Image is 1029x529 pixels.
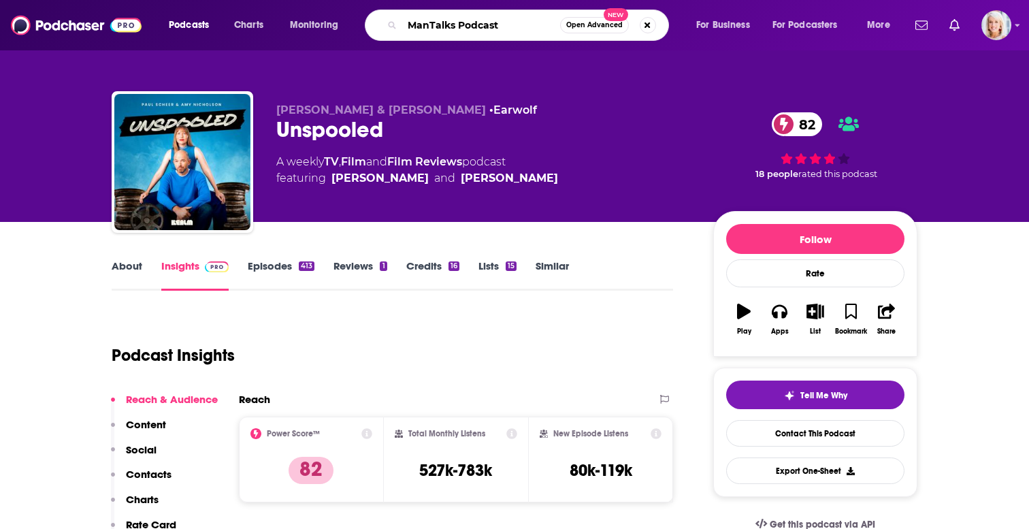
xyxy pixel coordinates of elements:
[114,94,250,230] img: Unspooled
[112,345,235,366] h1: Podcast Insights
[869,295,904,344] button: Share
[159,14,227,36] button: open menu
[276,103,486,116] span: [PERSON_NAME] & [PERSON_NAME]
[290,16,338,35] span: Monitoring
[234,16,263,35] span: Charts
[784,390,795,401] img: tell me why sparkle
[276,170,558,187] span: featuring
[380,261,387,271] div: 1
[835,327,867,336] div: Bookmark
[419,460,492,481] h3: 527k-783k
[339,155,341,168] span: ,
[566,22,623,29] span: Open Advanced
[726,295,762,344] button: Play
[299,261,314,271] div: 413
[785,112,822,136] span: 82
[798,295,833,344] button: List
[737,327,751,336] div: Play
[553,429,628,438] h2: New Episode Listens
[478,259,517,291] a: Lists15
[506,261,517,271] div: 15
[713,103,917,188] div: 82 18 peoplerated this podcast
[378,10,682,41] div: Search podcasts, credits, & more...
[772,16,838,35] span: For Podcasters
[366,155,387,168] span: and
[341,155,366,168] a: Film
[981,10,1011,40] span: Logged in as ashtonrc
[726,381,904,409] button: tell me why sparkleTell Me Why
[536,259,569,291] a: Similar
[434,170,455,187] span: and
[111,493,159,518] button: Charts
[126,493,159,506] p: Charts
[239,393,270,406] h2: Reach
[877,327,896,336] div: Share
[11,12,142,38] img: Podchaser - Follow, Share and Rate Podcasts
[333,259,387,291] a: Reviews1
[126,443,157,456] p: Social
[857,14,907,36] button: open menu
[726,420,904,447] a: Contact This Podcast
[248,259,314,291] a: Episodes413
[111,468,171,493] button: Contacts
[267,429,320,438] h2: Power Score™
[800,390,847,401] span: Tell Me Why
[687,14,767,36] button: open menu
[910,14,933,37] a: Show notifications dropdown
[289,457,333,484] p: 82
[696,16,750,35] span: For Business
[126,393,218,406] p: Reach & Audience
[755,169,798,179] span: 18 people
[726,259,904,287] div: Rate
[276,154,558,187] div: A weekly podcast
[225,14,272,36] a: Charts
[493,103,537,116] a: Earwolf
[981,10,1011,40] button: Show profile menu
[331,170,429,187] a: [PERSON_NAME]
[402,14,560,36] input: Search podcasts, credits, & more...
[112,259,142,291] a: About
[771,327,789,336] div: Apps
[560,17,629,33] button: Open AdvancedNew
[944,14,965,37] a: Show notifications dropdown
[726,224,904,254] button: Follow
[461,170,558,187] a: [PERSON_NAME]
[408,429,485,438] h2: Total Monthly Listens
[111,418,166,443] button: Content
[810,327,821,336] div: List
[772,112,822,136] a: 82
[570,460,632,481] h3: 80k-119k
[764,14,857,36] button: open menu
[406,259,459,291] a: Credits16
[111,443,157,468] button: Social
[448,261,459,271] div: 16
[205,261,229,272] img: Podchaser Pro
[387,155,462,168] a: Film Reviews
[280,14,356,36] button: open menu
[762,295,797,344] button: Apps
[833,295,868,344] button: Bookmark
[111,393,218,418] button: Reach & Audience
[726,458,904,484] button: Export One-Sheet
[867,16,890,35] span: More
[169,16,209,35] span: Podcasts
[489,103,537,116] span: •
[161,259,229,291] a: InsightsPodchaser Pro
[126,418,166,431] p: Content
[324,155,339,168] a: TV
[798,169,877,179] span: rated this podcast
[604,8,628,21] span: New
[126,468,171,481] p: Contacts
[981,10,1011,40] img: User Profile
